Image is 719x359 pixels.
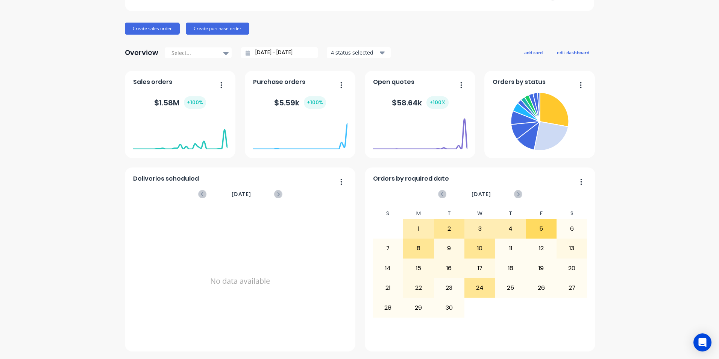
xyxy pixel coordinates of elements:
[472,190,491,198] span: [DATE]
[434,239,464,258] div: 9
[434,298,464,317] div: 30
[465,239,495,258] div: 10
[557,239,587,258] div: 13
[403,208,434,219] div: M
[496,239,526,258] div: 11
[331,49,378,56] div: 4 status selected
[373,278,403,297] div: 21
[373,259,403,278] div: 14
[253,78,305,87] span: Purchase orders
[496,278,526,297] div: 25
[133,174,199,183] span: Deliveries scheduled
[465,278,495,297] div: 24
[426,96,449,109] div: + 100 %
[519,47,548,57] button: add card
[557,259,587,278] div: 20
[493,78,546,87] span: Orders by status
[403,239,434,258] div: 8
[465,259,495,278] div: 17
[526,208,557,219] div: F
[434,259,464,278] div: 16
[693,333,711,351] div: Open Intercom Messenger
[232,190,251,198] span: [DATE]
[465,219,495,238] div: 3
[552,47,594,57] button: edit dashboard
[526,239,556,258] div: 12
[373,208,403,219] div: S
[434,278,464,297] div: 23
[154,96,206,109] div: $ 1.58M
[496,259,526,278] div: 18
[125,45,158,60] div: Overview
[496,219,526,238] div: 4
[392,96,449,109] div: $ 58.64k
[403,219,434,238] div: 1
[373,298,403,317] div: 28
[125,23,180,35] button: Create sales order
[184,96,206,109] div: + 100 %
[557,219,587,238] div: 6
[327,47,391,58] button: 4 status selected
[133,208,347,354] div: No data available
[434,219,464,238] div: 2
[464,208,495,219] div: W
[557,208,587,219] div: S
[186,23,249,35] button: Create purchase order
[133,78,172,87] span: Sales orders
[304,96,326,109] div: + 100 %
[434,208,465,219] div: T
[373,239,403,258] div: 7
[373,78,414,87] span: Open quotes
[403,278,434,297] div: 22
[495,208,526,219] div: T
[557,278,587,297] div: 27
[274,96,326,109] div: $ 5.59k
[403,259,434,278] div: 15
[526,259,556,278] div: 19
[403,298,434,317] div: 29
[526,278,556,297] div: 26
[526,219,556,238] div: 5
